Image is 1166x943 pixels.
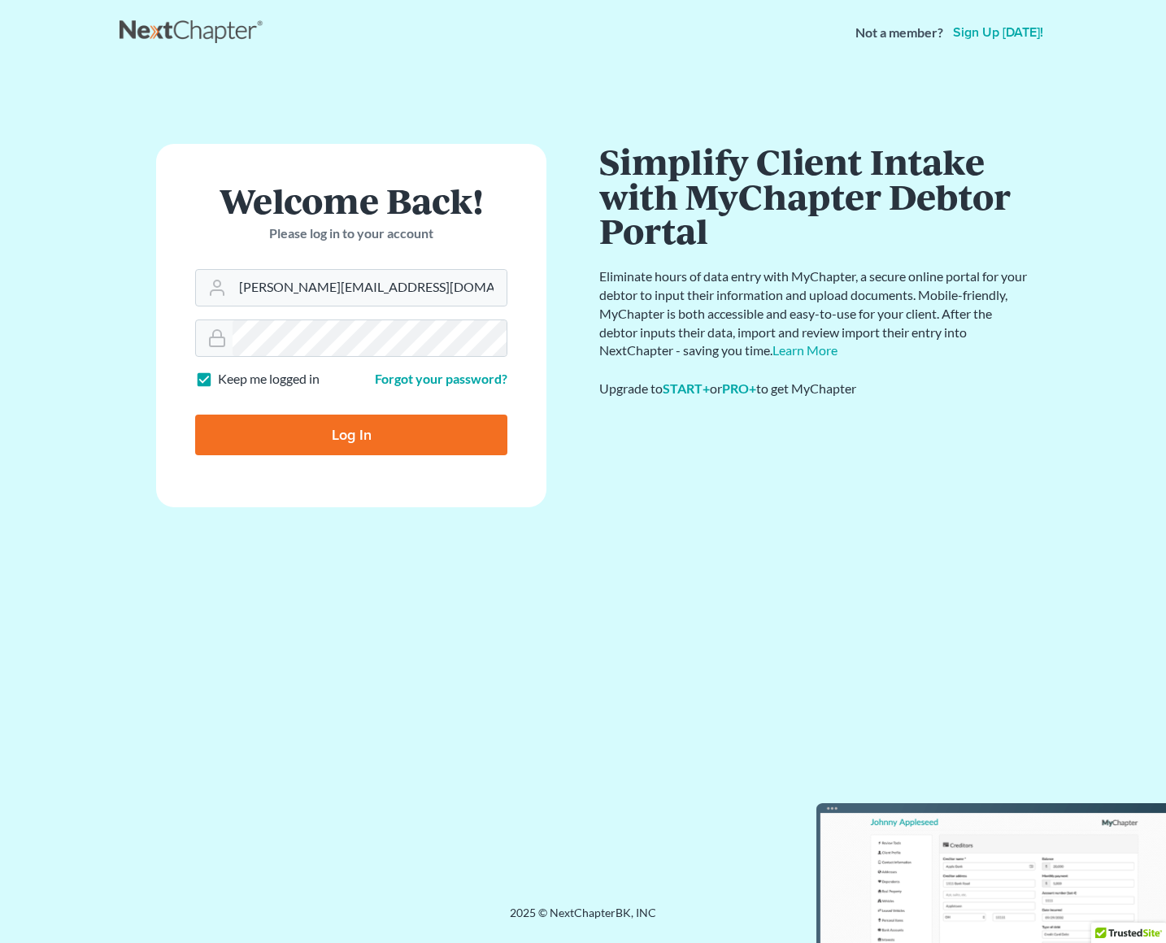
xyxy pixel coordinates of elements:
[120,905,1046,934] div: 2025 © NextChapterBK, INC
[663,380,710,396] a: START+
[599,267,1030,360] p: Eliminate hours of data entry with MyChapter, a secure online portal for your debtor to input the...
[233,270,507,306] input: Email Address
[722,380,756,396] a: PRO+
[218,370,320,389] label: Keep me logged in
[195,224,507,243] p: Please log in to your account
[195,183,507,218] h1: Welcome Back!
[195,415,507,455] input: Log In
[855,24,943,42] strong: Not a member?
[599,380,1030,398] div: Upgrade to or to get MyChapter
[375,371,507,386] a: Forgot your password?
[599,144,1030,248] h1: Simplify Client Intake with MyChapter Debtor Portal
[772,342,838,358] a: Learn More
[950,26,1046,39] a: Sign up [DATE]!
